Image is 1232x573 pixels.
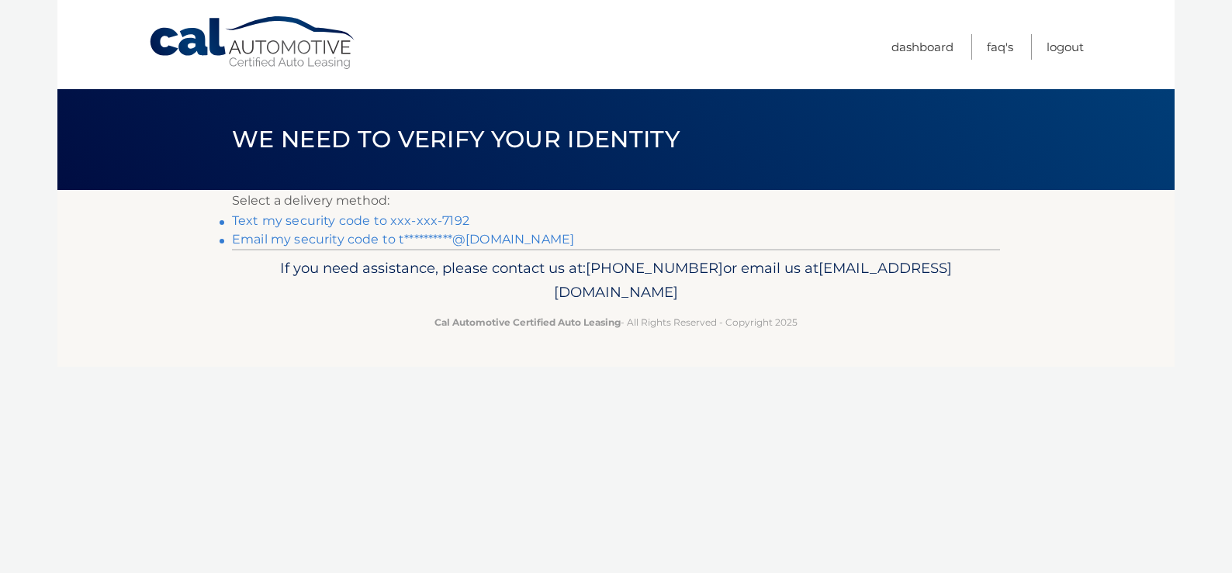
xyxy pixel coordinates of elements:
[242,256,990,305] p: If you need assistance, please contact us at: or email us at
[1047,34,1084,60] a: Logout
[232,125,680,154] span: We need to verify your identity
[232,213,469,228] a: Text my security code to xxx-xxx-7192
[232,232,574,247] a: Email my security code to t**********@[DOMAIN_NAME]
[148,16,358,71] a: Cal Automotive
[891,34,953,60] a: Dashboard
[586,259,723,277] span: [PHONE_NUMBER]
[987,34,1013,60] a: FAQ's
[232,190,1000,212] p: Select a delivery method:
[434,316,621,328] strong: Cal Automotive Certified Auto Leasing
[242,314,990,330] p: - All Rights Reserved - Copyright 2025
